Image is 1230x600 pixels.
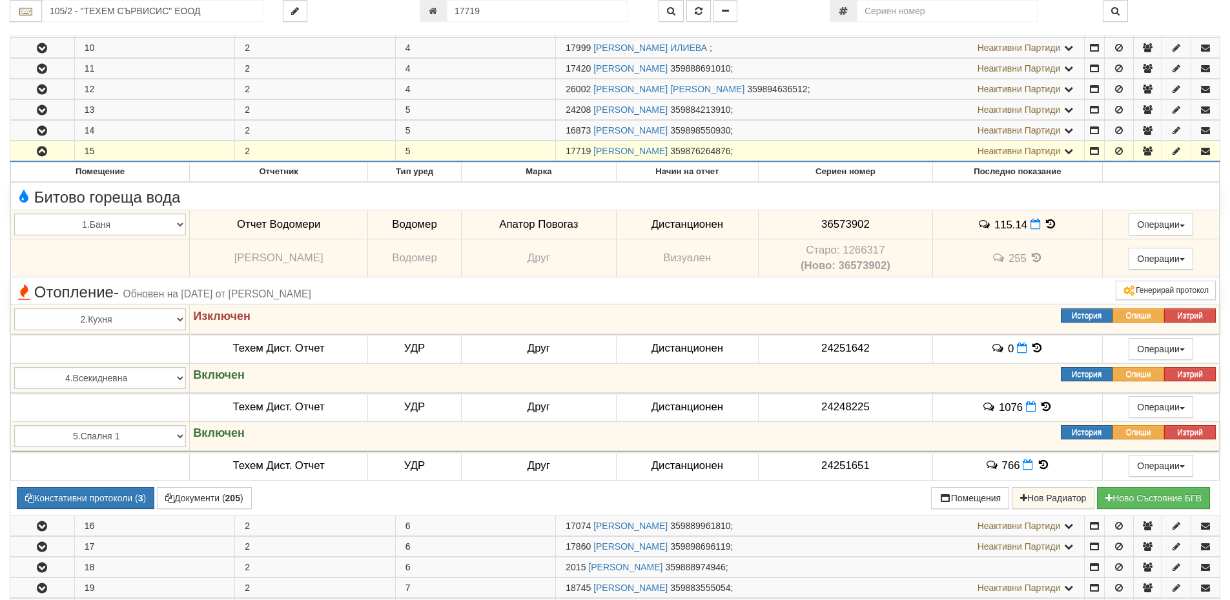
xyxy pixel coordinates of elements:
[556,557,1085,577] td: ;
[1017,343,1027,354] i: Нов Отчет към 31/08/2025
[1164,367,1216,381] button: Изтрий
[978,84,1061,94] span: Неактивни Партиди
[978,63,1061,74] span: Неактивни Партиди
[1012,487,1094,509] button: Нов Радиатор
[405,63,411,74] span: 4
[235,537,396,557] td: 2
[74,121,235,141] td: 14
[233,459,325,472] span: Техем Дист. Отчет
[405,84,411,94] span: 4
[14,284,311,301] span: Отопление
[235,578,396,598] td: 2
[405,521,411,531] span: 6
[616,239,758,277] td: Визуален
[1112,308,1164,323] button: Опиши
[123,288,311,299] span: Обновен на [DATE] от [PERSON_NAME]
[1129,396,1193,418] button: Операции
[999,401,1023,413] span: 1076
[1040,401,1054,413] span: История на показанията
[747,84,807,94] span: 359894636512
[233,401,325,413] span: Техем Дист. Отчет
[462,163,617,182] th: Марка
[233,342,325,354] span: Техем Дист. Отчет
[566,63,591,74] span: Партида №
[17,487,154,509] button: Констативни протоколи (3)
[1009,252,1027,265] span: 255
[556,537,1085,557] td: ;
[991,342,1008,354] span: История на забележките
[821,218,870,230] span: 36573902
[74,38,235,58] td: 10
[405,146,411,156] span: 5
[11,163,190,182] th: Помещение
[1061,308,1112,323] button: История
[1044,218,1058,230] span: История на показанията
[566,84,591,94] span: Партида №
[1026,401,1036,412] i: Нов Отчет към 31/08/2025
[234,252,323,264] span: [PERSON_NAME]
[235,59,396,79] td: 2
[994,218,1027,230] span: 115.14
[74,79,235,99] td: 12
[74,516,235,536] td: 16
[616,163,758,182] th: Начин на отчет
[462,239,617,277] td: Друг
[1061,367,1112,381] button: История
[1008,342,1014,354] span: 0
[1097,487,1210,509] button: Новo Състояние БГВ
[670,146,730,156] span: 359876264876
[593,583,668,593] a: [PERSON_NAME]
[593,63,668,74] a: [PERSON_NAME]
[665,562,725,572] span: 359888974946
[978,43,1061,53] span: Неактивни Партиди
[74,100,235,120] td: 13
[978,218,994,230] span: История на забележките
[593,84,744,94] a: [PERSON_NAME] [PERSON_NAME]
[821,401,870,413] span: 24248225
[1164,425,1216,439] button: Изтрий
[1023,459,1033,470] i: Нов Отчет към 31/08/2025
[556,79,1085,99] td: ;
[74,557,235,577] td: 18
[1112,425,1164,439] button: Опиши
[982,401,999,413] span: История на забележките
[235,38,396,58] td: 2
[821,342,870,354] span: 24251642
[368,334,462,363] td: УДР
[593,125,668,135] a: [PERSON_NAME]
[74,578,235,598] td: 19
[235,557,396,577] td: 2
[593,521,668,531] a: [PERSON_NAME]
[593,146,668,156] a: [PERSON_NAME]
[74,537,235,557] td: 17
[235,121,396,141] td: 2
[821,459,870,472] span: 24251651
[566,125,591,135] span: Партида №
[566,43,591,53] span: Партида №
[1030,252,1044,264] span: История на показанията
[114,283,119,301] span: -
[138,493,143,503] b: 3
[556,578,1085,598] td: ;
[193,426,245,439] strong: Включен
[462,451,617,481] td: Друг
[462,334,617,363] td: Друг
[193,310,251,323] strong: Изключен
[670,541,730,552] span: 359898696119
[235,516,396,536] td: 2
[1002,459,1020,472] span: 766
[759,239,933,277] td: Устройство със сериен номер 1266317 беше подменено от устройство със сериен номер 36573902
[978,125,1061,135] span: Неактивни Партиди
[978,146,1061,156] span: Неактивни Партиди
[588,562,662,572] a: [PERSON_NAME]
[593,541,668,552] a: [PERSON_NAME]
[616,451,758,481] td: Дистанционен
[978,541,1061,552] span: Неактивни Партиди
[593,105,668,115] a: [PERSON_NAME]
[556,38,1085,58] td: ;
[405,541,411,552] span: 6
[235,79,396,99] td: 2
[931,487,1010,509] button: Помещения
[1129,338,1193,360] button: Операции
[616,210,758,239] td: Дистанционен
